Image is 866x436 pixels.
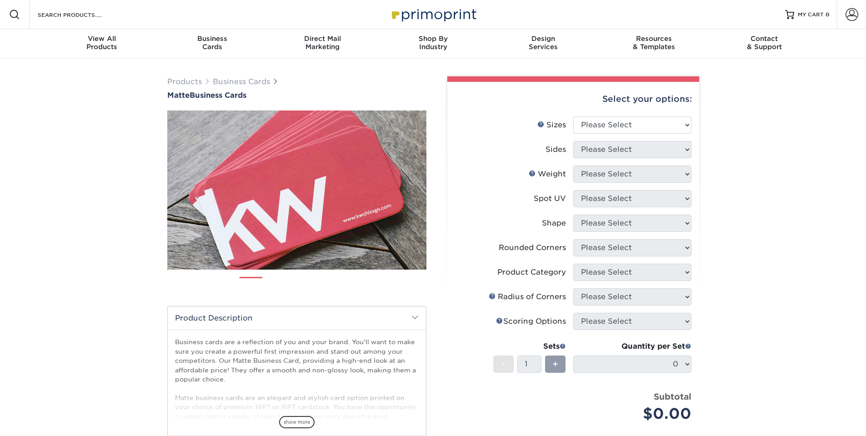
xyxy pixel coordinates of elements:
[378,35,488,51] div: Industry
[157,35,267,51] div: Cards
[213,77,270,86] a: Business Cards
[300,273,323,296] img: Business Cards 03
[580,403,691,425] div: $0.00
[709,29,820,58] a: Contact& Support
[378,29,488,58] a: Shop ByIndustry
[496,316,566,327] div: Scoring Options
[493,341,566,352] div: Sets
[167,77,202,86] a: Products
[599,35,709,51] div: & Templates
[167,91,426,100] h1: Business Cards
[537,120,566,130] div: Sizes
[37,9,125,20] input: SEARCH PRODUCTS.....
[599,29,709,58] a: Resources& Templates
[455,82,692,116] div: Select your options:
[488,35,599,51] div: Services
[267,35,378,51] div: Marketing
[267,35,378,43] span: Direct Mail
[47,35,157,43] span: View All
[709,35,820,51] div: & Support
[489,291,566,302] div: Radius of Corners
[499,242,566,253] div: Rounded Corners
[331,273,354,296] img: Business Cards 04
[279,416,315,428] span: show more
[157,29,267,58] a: BusinessCards
[240,274,262,296] img: Business Cards 01
[501,357,506,371] span: -
[798,11,824,19] span: MY CART
[542,218,566,229] div: Shape
[826,11,830,18] span: 0
[167,91,190,100] span: Matte
[270,273,293,296] img: Business Cards 02
[497,267,566,278] div: Product Category
[534,193,566,204] div: Spot UV
[709,35,820,43] span: Contact
[488,35,599,43] span: Design
[552,357,558,371] span: +
[47,29,157,58] a: View AllProducts
[654,391,691,401] strong: Subtotal
[167,60,426,320] img: Matte 01
[546,144,566,155] div: Sides
[388,5,479,24] img: Primoprint
[573,341,691,352] div: Quantity per Set
[167,91,426,100] a: MatteBusiness Cards
[378,35,488,43] span: Shop By
[599,35,709,43] span: Resources
[267,29,378,58] a: Direct MailMarketing
[47,35,157,51] div: Products
[488,29,599,58] a: DesignServices
[168,306,426,330] h2: Product Description
[529,169,566,180] div: Weight
[157,35,267,43] span: Business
